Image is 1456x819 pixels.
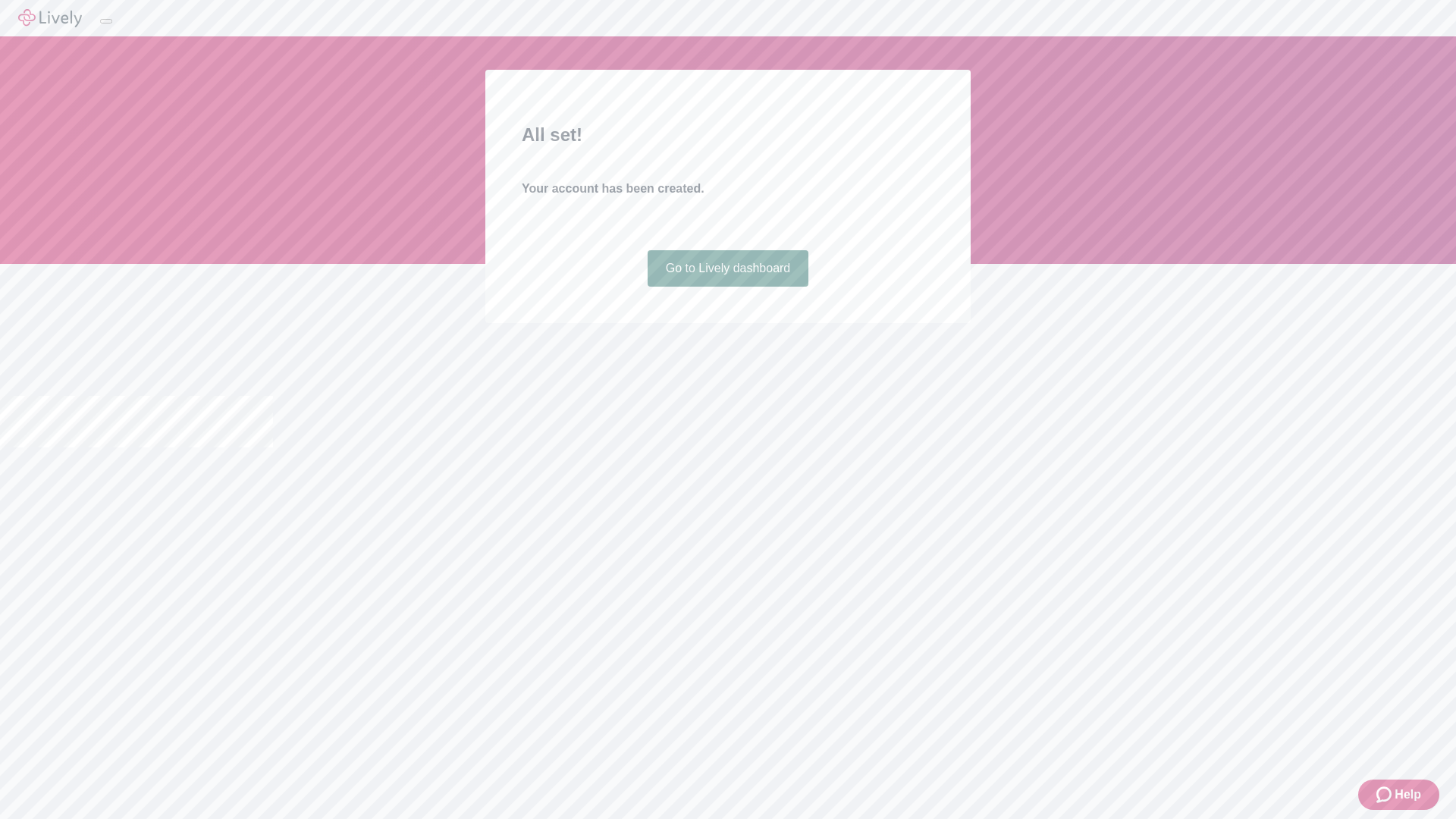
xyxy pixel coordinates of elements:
[648,250,809,287] a: Go to Lively dashboard
[522,180,934,198] h4: Your account has been created.
[522,121,934,149] h2: All set!
[1358,780,1439,810] button: Zendesk support iconHelp
[100,19,112,24] button: Log out
[1376,786,1395,804] svg: Zendesk support icon
[1395,786,1421,804] span: Help
[18,9,82,27] img: Lively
